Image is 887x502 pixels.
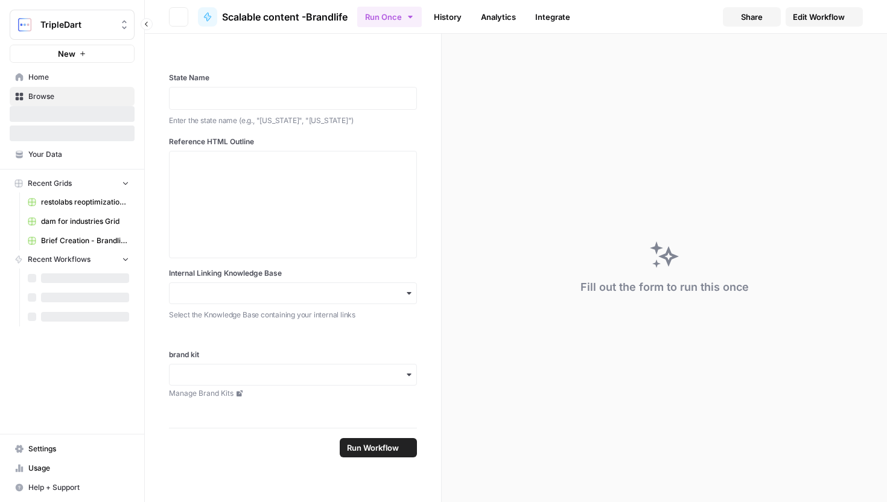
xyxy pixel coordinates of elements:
[28,482,129,493] span: Help + Support
[10,250,135,268] button: Recent Workflows
[474,7,523,27] a: Analytics
[793,11,845,23] span: Edit Workflow
[28,443,129,454] span: Settings
[723,7,781,27] button: Share
[580,279,749,296] div: Fill out the form to run this once
[528,7,577,27] a: Integrate
[28,72,129,83] span: Home
[10,87,135,106] a: Browse
[22,192,135,212] a: restolabs reoptimizations aug
[741,11,763,23] span: Share
[10,478,135,497] button: Help + Support
[10,459,135,478] a: Usage
[28,178,72,189] span: Recent Grids
[169,72,417,83] label: State Name
[169,388,417,399] a: Manage Brand Kits
[28,91,129,102] span: Browse
[41,235,129,246] span: Brief Creation - Brandlife Grid
[58,48,75,60] span: New
[28,254,91,265] span: Recent Workflows
[41,216,129,227] span: dam for industries Grid
[222,10,348,24] span: Scalable content -Brandlife
[41,197,129,208] span: restolabs reoptimizations aug
[10,145,135,164] a: Your Data
[10,68,135,87] a: Home
[340,438,417,457] button: Run Workflow
[14,14,36,36] img: TripleDart Logo
[10,439,135,459] a: Settings
[169,136,417,147] label: Reference HTML Outline
[28,463,129,474] span: Usage
[22,212,135,231] a: dam for industries Grid
[10,10,135,40] button: Workspace: TripleDart
[28,149,129,160] span: Your Data
[169,349,417,360] label: brand kit
[10,45,135,63] button: New
[10,174,135,192] button: Recent Grids
[786,7,863,27] a: Edit Workflow
[347,442,399,454] span: Run Workflow
[169,115,417,127] p: Enter the state name (e.g., "[US_STATE]", "[US_STATE]")
[427,7,469,27] a: History
[40,19,113,31] span: TripleDart
[22,231,135,250] a: Brief Creation - Brandlife Grid
[169,268,417,279] label: Internal Linking Knowledge Base
[357,7,422,27] button: Run Once
[169,309,417,321] p: Select the Knowledge Base containing your internal links
[198,7,348,27] a: Scalable content -Brandlife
